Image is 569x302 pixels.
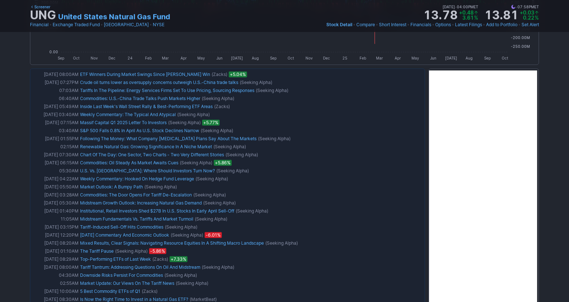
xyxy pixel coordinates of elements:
span: (Seeking Alpha) [240,79,272,86]
a: Midstream Growth Outlook: Increasing Natural Gas Demand [80,200,202,206]
td: [DATE] 08:20AM [32,239,79,247]
span: (Zacks) [152,256,168,263]
span: +0.48 [459,9,474,16]
strong: 13.81 [484,9,518,21]
a: ETF Winners During Market Swings Since [PERSON_NAME] Win [80,72,210,77]
a: [DATE] Commentary And Economic Outlook [80,232,169,238]
span: % [535,15,539,21]
span: (Seeking Alpha) [202,95,234,102]
span: (Seeking Alpha) [180,159,212,167]
strong: 13.78 [424,9,458,21]
span: % [474,15,478,21]
span: • [452,21,454,28]
span: (Seeking Alpha) [164,272,197,279]
a: Top-Performing ETFs of Last Week [80,256,151,262]
span: • [100,21,103,28]
span: -5.86% [149,248,166,254]
span: • [407,21,410,28]
td: [DATE] 08:00AM [32,263,79,271]
a: Market Update: Our Views On The Tariff News [80,280,174,286]
tspan: Feb [360,56,367,60]
span: (Seeking Alpha) [225,151,258,158]
td: [DATE] 05:50AM [32,183,79,191]
span: (Seeking Alpha) [201,127,233,134]
tspan: Aug [252,56,259,60]
span: (Seeking Alpha) [144,183,177,191]
tspan: Jun [216,56,223,60]
td: 06:40AM [32,95,79,103]
tspan: Nov [91,56,98,60]
span: (Zacks) [212,71,227,78]
tspan: Jun [430,56,437,60]
td: [DATE] 04:22AM [32,175,79,183]
span: • [432,21,435,28]
span: (Seeking Alpha) [168,119,201,126]
a: Is Now the Right Time to Invest in a Natural Gas ETF? [80,297,188,302]
td: [DATE] 08:29AM [32,255,79,263]
td: [DATE] 05:49AM [32,103,79,111]
a: Tariff-Induced Sell-Off Hits Commodities [80,224,163,230]
a: Downside Risks Persist For Commodities [80,272,163,278]
td: [DATE] 10:00AM [32,287,79,295]
a: The Tariff Pause [80,248,114,254]
tspan: Sep [270,56,277,60]
tspan: [DATE] [445,56,457,60]
tspan: 25 [342,56,348,60]
a: Market Outlook: A Bumpy Path [80,184,143,190]
a: Renewable Natural Gas: Growing Significance In A Niche Market [80,144,212,149]
span: (Seeking Alpha) [177,111,210,118]
span: (Seeking Alpha) [171,232,203,239]
a: Massif Capital Q1 2025 Letter To Investors [80,120,167,125]
a: [GEOGRAPHIC_DATA] [104,21,149,28]
a: Options [435,21,451,28]
span: • [49,21,52,28]
td: [DATE] 07:27PM [32,79,79,87]
tspan: Dec [323,56,330,60]
td: [DATE] 08:00AM [32,70,79,79]
td: [DATE] 01:40PM [32,207,79,215]
tspan: Nov [306,56,313,60]
a: Financials [410,21,431,28]
a: Inside Last Week's Wall Street Rally & Best-Performing ETF Areas [80,104,213,109]
a: Mixed Results, Clear Signals: Navigating Resource Equities In A Shifting Macro Landscape [80,240,264,246]
span: 0.22 [523,15,534,21]
span: (Seeking Alpha) [165,223,197,231]
span: • [353,21,356,28]
tspan: Mar [376,56,383,60]
tspan: Apr [181,56,187,60]
span: (Zacks) [214,103,230,110]
span: (Seeking Alpha) [256,87,288,94]
a: Latest Filings [455,21,482,28]
span: (Seeking Alpha) [195,215,227,223]
a: Institutional, Retail Investors Shed $27B In U.S. Stocks In Early April Sell-Off [80,208,234,214]
a: Weekly Commentary: Hooked On Hedge Fund Leverage [80,176,194,181]
td: [DATE] 12:20PM [32,231,79,239]
a: Tariffs In The Pipeline: Energy Services Firms Set To Use Pricing, Sourcing Responses [80,88,254,93]
td: 04:30AM [32,271,79,279]
td: [DATE] 03:40AM [32,111,79,119]
a: United States Natural Gas Fund [58,12,170,22]
td: 07:03AM [32,87,79,95]
a: Set Alert [521,21,539,28]
td: [DATE] 05:30AM [32,199,79,207]
tspan: Oct [288,56,294,60]
span: (Seeking Alpha) [115,248,148,255]
span: +5.04% [229,72,247,77]
a: S&P 500 Falls 0.8% In April As U.S. Stock Declines Narrow [80,128,199,133]
td: 05:30AM [32,167,79,175]
tspan: Feb [145,56,152,60]
a: Commodities: Oil Steady As Market Awaits Cues [80,160,178,165]
td: 03:40AM [32,127,79,135]
span: Stock Detail [326,22,352,27]
td: 02:15AM [32,143,79,151]
a: Weekly Commentary: The Typical And Atypical [80,112,176,117]
span: • [376,21,378,28]
tspan: Dec [109,56,115,60]
td: [DATE] 06:15AM [32,159,79,167]
span: (Seeking Alpha) [176,280,208,287]
span: (Zacks) [142,288,158,295]
a: Short Interest [379,21,406,28]
td: [DATE] 07:30AM [32,151,79,159]
span: (Seeking Alpha) [196,175,228,183]
h1: UNG [30,9,56,21]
